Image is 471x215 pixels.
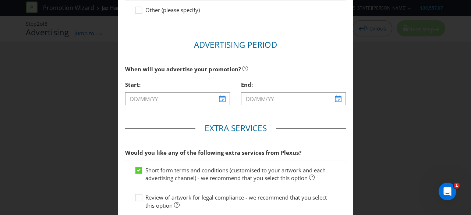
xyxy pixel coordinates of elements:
iframe: Intercom live chat [439,183,456,200]
input: DD/MM/YY [241,92,346,105]
legend: Advertising Period [185,39,286,51]
div: Start: [125,77,230,92]
span: Short form terms and conditions (customised to your artwork and each advertising channel) - we re... [145,166,326,182]
span: 1 [454,183,460,189]
div: End: [241,77,346,92]
input: DD/MM/YY [125,92,230,105]
span: Other (please specify) [145,6,200,14]
legend: Extra Services [195,122,276,134]
span: Review of artwork for legal compliance - we recommend that you select this option [145,194,327,209]
span: When will you advertise your promotion? [125,65,241,73]
span: Would you like any of the following extra services from Plexus? [125,149,301,156]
